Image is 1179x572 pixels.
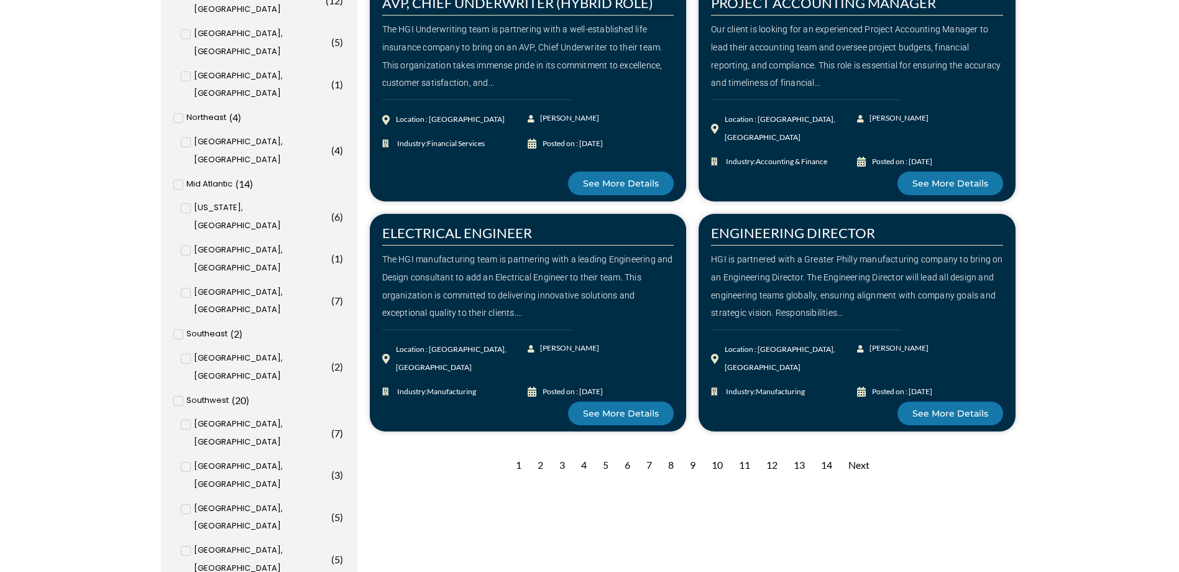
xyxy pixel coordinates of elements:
span: 7 [334,427,340,439]
div: 4 [575,450,593,481]
span: [GEOGRAPHIC_DATA], [GEOGRAPHIC_DATA] [194,133,328,169]
span: 1 [334,252,340,264]
span: ) [340,511,343,523]
span: ( [331,144,334,156]
div: Location : [GEOGRAPHIC_DATA] [396,111,505,129]
div: 12 [760,450,784,481]
span: 3 [334,469,340,481]
div: 8 [662,450,680,481]
span: [GEOGRAPHIC_DATA], [GEOGRAPHIC_DATA] [194,500,328,536]
span: 5 [334,36,340,48]
div: Location : [GEOGRAPHIC_DATA], [GEOGRAPHIC_DATA] [396,341,528,377]
span: [GEOGRAPHIC_DATA], [GEOGRAPHIC_DATA] [194,241,328,277]
div: Posted on : [DATE] [872,383,932,401]
span: Industry: [394,135,485,153]
span: ( [331,78,334,90]
span: 14 [239,178,250,190]
span: Northeast [186,109,226,127]
div: 13 [787,450,811,481]
span: See More Details [583,179,659,188]
div: Posted on : [DATE] [872,153,932,171]
div: Location : [GEOGRAPHIC_DATA], [GEOGRAPHIC_DATA] [725,341,857,377]
span: Southwest [186,392,229,410]
span: ( [331,469,334,481]
span: ( [232,394,235,406]
div: Location : [GEOGRAPHIC_DATA], [GEOGRAPHIC_DATA] [725,111,857,147]
div: 2 [531,450,549,481]
div: 10 [705,450,729,481]
a: [PERSON_NAME] [857,109,930,127]
span: ( [331,361,334,372]
span: 5 [334,553,340,565]
span: 20 [235,394,246,406]
span: ( [331,511,334,523]
span: See More Details [912,409,988,418]
span: Industry: [723,153,827,171]
span: Manufacturing [756,387,805,396]
span: [US_STATE], [GEOGRAPHIC_DATA] [194,199,328,235]
span: [GEOGRAPHIC_DATA], [GEOGRAPHIC_DATA] [194,415,328,451]
a: Industry:Manufacturing [382,383,528,401]
div: Posted on : [DATE] [543,135,603,153]
span: [PERSON_NAME] [537,109,599,127]
a: [PERSON_NAME] [528,109,600,127]
a: [PERSON_NAME] [528,339,600,357]
div: 6 [618,450,636,481]
span: ( [331,295,334,307]
span: Financial Services [427,139,485,148]
span: [GEOGRAPHIC_DATA], [GEOGRAPHIC_DATA] [194,284,328,320]
span: 2 [334,361,340,372]
span: [GEOGRAPHIC_DATA], [GEOGRAPHIC_DATA] [194,458,328,494]
div: 5 [597,450,615,481]
span: ) [340,553,343,565]
span: 2 [234,328,239,339]
div: The HGI Underwriting team is partnering with a well-established life insurance company to bring o... [382,21,674,92]
a: See More Details [897,172,1003,195]
span: [PERSON_NAME] [866,109,929,127]
span: ) [340,427,343,439]
span: 5 [334,511,340,523]
span: ) [340,211,343,223]
a: ELECTRICAL ENGINEER [382,224,532,241]
span: ( [331,36,334,48]
span: [GEOGRAPHIC_DATA], [GEOGRAPHIC_DATA] [194,25,328,61]
div: 3 [553,450,571,481]
span: ( [231,328,234,339]
span: ( [236,178,239,190]
span: ) [250,178,253,190]
span: Manufacturing [427,387,476,396]
span: ) [340,252,343,264]
span: Southeast [186,325,227,343]
span: ( [331,211,334,223]
div: Next [842,450,876,481]
span: ) [340,78,343,90]
span: ( [331,252,334,264]
span: ( [331,427,334,439]
span: [GEOGRAPHIC_DATA], [GEOGRAPHIC_DATA] [194,349,328,385]
span: ) [340,295,343,307]
span: ) [340,144,343,156]
a: Industry:Accounting & Finance [711,153,857,171]
span: Industry: [394,383,476,401]
span: ) [238,111,241,123]
span: See More Details [583,409,659,418]
div: 9 [684,450,702,481]
span: [PERSON_NAME] [537,339,599,357]
span: ) [239,328,242,339]
div: Posted on : [DATE] [543,383,603,401]
span: 4 [232,111,238,123]
span: 7 [334,295,340,307]
a: Industry:Manufacturing [711,383,857,401]
span: [PERSON_NAME] [866,339,929,357]
div: Our client is looking for an experienced Project Accounting Manager to lead their accounting team... [711,21,1003,92]
div: HGI is partnered with a Greater Philly manufacturing company to bring on an Engineering Director.... [711,251,1003,322]
div: 7 [640,450,658,481]
div: The HGI manufacturing team is partnering with a leading Engineering and Design consultant to add ... [382,251,674,322]
a: See More Details [897,402,1003,425]
span: 6 [334,211,340,223]
div: 1 [510,450,528,481]
span: Industry: [723,383,805,401]
div: 11 [733,450,756,481]
span: ( [229,111,232,123]
span: 4 [334,144,340,156]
